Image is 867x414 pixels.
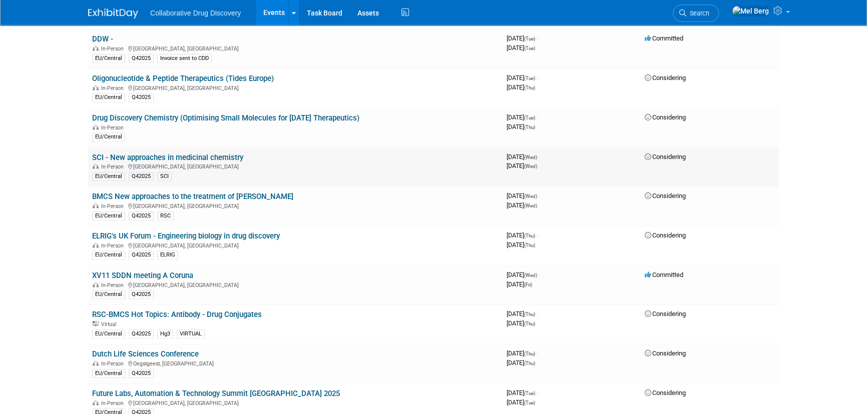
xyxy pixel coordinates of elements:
span: - [537,349,538,357]
span: (Tue) [524,400,535,405]
a: RSC-BMCS Hot Topics: Antibody - Drug Conjugates [92,310,262,319]
img: Virtual Event [93,321,99,326]
span: - [537,310,538,317]
span: (Thu) [524,321,535,326]
div: Q42025 [129,54,154,63]
span: Committed [645,271,683,278]
span: Considering [645,310,686,317]
span: - [537,389,538,396]
span: Considering [645,153,686,160]
div: Oegstgeest, [GEOGRAPHIC_DATA] [92,359,499,367]
span: [DATE] [507,153,540,160]
img: In-Person Event [93,45,99,50]
span: [DATE] [507,398,535,406]
span: Considering [645,231,686,239]
span: (Wed) [524,272,537,278]
div: ELRIG [157,250,178,259]
div: SCI [157,172,172,181]
span: (Thu) [524,124,535,130]
div: [GEOGRAPHIC_DATA], [GEOGRAPHIC_DATA] [92,241,499,249]
span: In-Person [101,85,127,91]
span: Considering [645,389,686,396]
span: Considering [645,349,686,357]
img: Mel Berg [732,5,769,16]
span: (Tue) [524,75,535,81]
span: (Tue) [524,45,535,51]
span: (Thu) [524,233,535,238]
span: Considering [645,74,686,81]
a: Drug Discovery Chemistry (Optimising Small Molecules for [DATE] Therapeutics) [92,113,359,122]
div: Invoice sent to CDD [157,54,212,63]
div: Q42025 [129,93,154,102]
a: Search [673,4,719,22]
span: - [539,153,540,160]
span: (Tue) [524,390,535,396]
div: EU/Central [92,369,125,378]
span: - [539,192,540,199]
a: Oligonucleotide & Peptide Therapeutics (Tides Europe) [92,74,274,83]
img: In-Person Event [93,163,99,168]
span: [DATE] [507,349,538,357]
div: Q42025 [129,172,154,181]
div: Q42025 [129,250,154,259]
a: Future Labs, Automation & Technology Summit [GEOGRAPHIC_DATA] 2025 [92,389,340,398]
span: In-Person [101,282,127,288]
div: EU/Central [92,132,125,141]
span: Considering [645,113,686,121]
span: In-Person [101,360,127,367]
span: (Thu) [524,311,535,317]
span: Search [686,9,709,17]
span: (Fri) [524,282,532,287]
div: EU/Central [92,329,125,338]
span: - [537,34,538,42]
span: (Wed) [524,203,537,208]
span: (Thu) [524,351,535,356]
img: In-Person Event [93,400,99,405]
span: [DATE] [507,34,538,42]
div: [GEOGRAPHIC_DATA], [GEOGRAPHIC_DATA] [92,162,499,170]
div: Q42025 [129,290,154,299]
div: [GEOGRAPHIC_DATA], [GEOGRAPHIC_DATA] [92,398,499,406]
span: [DATE] [507,319,535,327]
div: EU/Central [92,93,125,102]
span: In-Person [101,242,127,249]
span: [DATE] [507,123,535,130]
div: EU/Central [92,54,125,63]
span: [DATE] [507,83,535,91]
span: [DATE] [507,231,538,239]
a: SCI - New approaches in medicinal chemistry [92,153,243,162]
span: [DATE] [507,113,538,121]
span: [DATE] [507,389,538,396]
div: EU/Central [92,211,125,220]
span: - [537,113,538,121]
span: In-Person [101,45,127,52]
span: In-Person [101,124,127,131]
span: - [537,74,538,81]
span: [DATE] [507,74,538,81]
span: [DATE] [507,271,540,278]
span: (Thu) [524,85,535,90]
img: In-Person Event [93,282,99,287]
span: [DATE] [507,310,538,317]
a: XV11 SDDN meeting A Coruna [92,271,193,280]
div: EU/Central [92,172,125,181]
span: Collaborative Drug Discovery [150,9,241,17]
span: [DATE] [507,359,535,366]
span: Committed [645,34,683,42]
div: Q42025 [129,329,154,338]
img: In-Person Event [93,242,99,247]
a: Dutch Life Sciences Conference [92,349,199,358]
span: Virtual [101,321,119,327]
span: (Wed) [524,154,537,160]
span: [DATE] [507,241,535,248]
div: RSC [157,211,174,220]
a: BMCS New approaches to the treatment of [PERSON_NAME] [92,192,293,201]
span: [DATE] [507,201,537,209]
span: (Thu) [524,360,535,366]
span: (Tue) [524,115,535,120]
div: [GEOGRAPHIC_DATA], [GEOGRAPHIC_DATA] [92,44,499,52]
span: [DATE] [507,280,532,288]
a: DDW - [92,34,113,43]
div: Hg3 [157,329,173,338]
div: Q42025 [129,211,154,220]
